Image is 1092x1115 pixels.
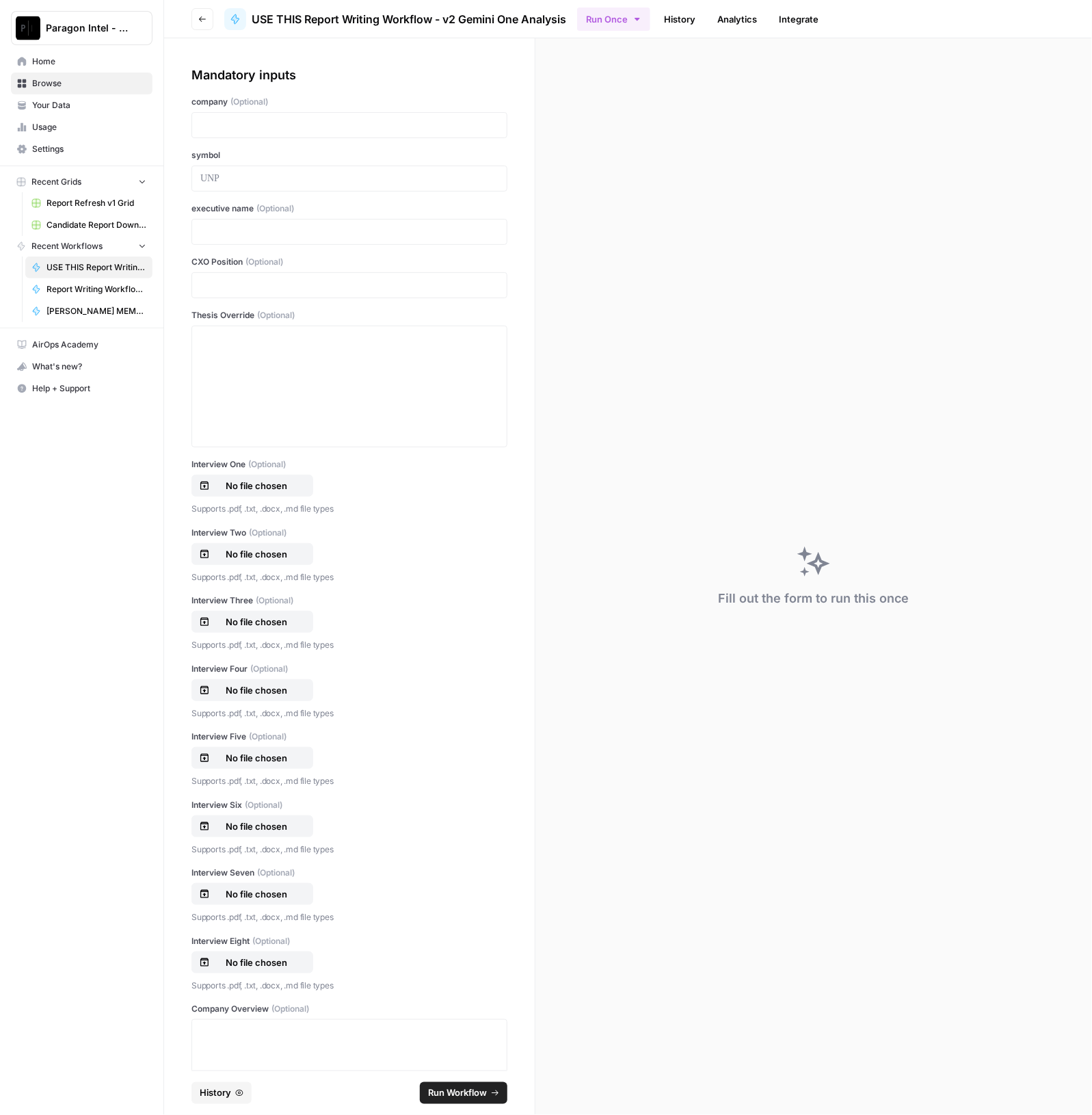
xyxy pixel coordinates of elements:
div: Fill out the form to run this once [718,589,909,608]
button: Recent Grids [11,172,152,192]
button: Workspace: Paragon Intel - Bill / Ty / Colby R&D [11,11,152,45]
button: No file chosen [191,815,313,837]
span: Report Writing Workflow - Gemini 2.5 2025 08 13 DO NOT USE [46,283,146,296]
p: Supports .pdf, .txt, .docx, .md file types [191,638,507,652]
span: (Optional) [248,458,286,471]
span: Help + Support [32,382,146,395]
span: History [200,1086,231,1100]
label: Interview Three [191,594,507,607]
span: (Optional) [245,799,282,811]
span: (Optional) [252,935,290,947]
label: Interview One [191,458,507,471]
a: History [656,8,704,30]
label: CXO Position [191,256,507,268]
p: No file chosen [213,751,300,765]
img: Paragon Intel - Bill / Ty / Colby R&D Logo [16,16,40,40]
p: No file chosen [213,819,300,833]
a: Settings [11,138,152,160]
a: Home [11,51,152,73]
a: Usage [11,116,152,138]
a: AirOps Academy [11,334,152,356]
button: History [191,1082,252,1104]
p: Supports .pdf, .txt, .docx, .md file types [191,910,507,924]
span: Your Data [32,99,146,112]
label: Interview Eight [191,935,507,947]
label: Interview Two [191,527,507,539]
button: No file chosen [191,747,313,769]
span: USE THIS Report Writing Workflow - v2 Gemini One Analysis [46,261,146,274]
p: No file chosen [213,479,300,493]
button: No file chosen [191,475,313,497]
button: Run Once [577,8,650,31]
span: Usage [32,121,146,133]
span: (Optional) [230,96,268,108]
p: Supports .pdf, .txt, .docx, .md file types [191,502,507,516]
button: Run Workflow [420,1082,507,1104]
span: Settings [32,143,146,155]
button: No file chosen [191,543,313,565]
span: (Optional) [271,1003,309,1015]
button: Recent Workflows [11,236,152,257]
p: Supports .pdf, .txt, .docx, .md file types [191,707,507,720]
a: Browse [11,73,152,94]
span: Paragon Intel - Bill / Ty / [PERSON_NAME] R&D [46,21,129,35]
label: Interview Six [191,799,507,811]
a: Analytics [709,8,765,30]
a: USE THIS Report Writing Workflow - v2 Gemini One Analysis [25,257,152,278]
label: Company Overview [191,1003,507,1015]
span: Report Refresh v1 Grid [46,197,146,209]
button: No file chosen [191,679,313,701]
span: Recent Workflows [31,240,103,252]
p: No file chosen [213,956,300,969]
p: No file chosen [213,615,300,629]
label: Interview Four [191,663,507,675]
button: No file chosen [191,883,313,905]
span: (Optional) [257,867,295,879]
button: No file chosen [191,611,313,633]
label: Interview Seven [191,867,507,879]
span: (Optional) [245,256,283,268]
p: Supports .pdf, .txt, .docx, .md file types [191,570,507,584]
span: Run Workflow [428,1086,487,1100]
button: No file chosen [191,952,313,973]
a: Your Data [11,94,152,116]
p: Supports .pdf, .txt, .docx, .md file types [191,979,507,993]
span: Browse [32,77,146,90]
span: (Optional) [257,309,295,322]
span: Candidate Report Download Sheet [46,219,146,231]
span: (Optional) [249,527,287,539]
span: USE THIS Report Writing Workflow - v2 Gemini One Analysis [252,11,566,27]
label: company [191,96,507,108]
label: symbol [191,149,507,161]
a: Integrate [771,8,827,30]
a: Report Writing Workflow - Gemini 2.5 2025 08 13 DO NOT USE [25,278,152,300]
span: Home [32,55,146,68]
p: Supports .pdf, .txt, .docx, .md file types [191,774,507,788]
p: No file chosen [213,683,300,697]
span: (Optional) [256,202,294,215]
p: No file chosen [213,887,300,901]
label: Thesis Override [191,309,507,322]
a: Candidate Report Download Sheet [25,214,152,236]
p: No file chosen [213,547,300,561]
span: Recent Grids [31,176,81,188]
a: USE THIS Report Writing Workflow - v2 Gemini One Analysis [224,8,566,30]
a: Report Refresh v1 Grid [25,192,152,214]
span: AirOps Academy [32,339,146,351]
span: [PERSON_NAME] MEMO WRITING WORKFLOW EDITING [DATE] DO NOT USE [46,305,146,317]
span: (Optional) [250,663,288,675]
label: executive name [191,202,507,215]
div: What's new? [12,356,152,377]
div: Mandatory inputs [191,66,507,85]
a: [PERSON_NAME] MEMO WRITING WORKFLOW EDITING [DATE] DO NOT USE [25,300,152,322]
label: Interview Five [191,731,507,743]
p: Supports .pdf, .txt, .docx, .md file types [191,843,507,856]
span: (Optional) [256,594,293,607]
button: Help + Support [11,378,152,399]
span: (Optional) [249,731,287,743]
button: What's new? [11,356,152,378]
